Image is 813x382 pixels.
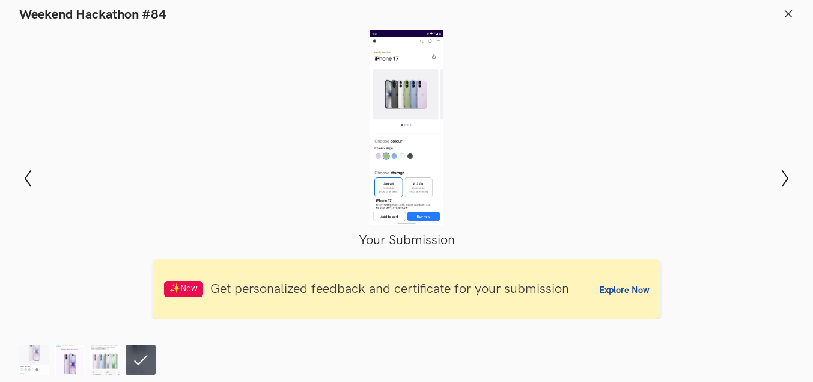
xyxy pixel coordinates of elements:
[19,7,166,23] h1: Weekend Hackathon #84
[599,285,650,295] span: Explore Now
[19,345,49,375] img: Weekend_Hackathon_84_Submission.png
[210,281,569,297] span: Get personalized feedback and certificate for your submission
[164,281,203,297] span: ✨New
[359,232,455,248] span: Your Submission
[90,345,120,375] img: iPhone_17_Landing_Page_Redesign_by_Pulkit_Yadav.png
[55,345,85,375] img: Weekend_Hackathon_84-_Sreehari_Ravindran.png
[153,259,660,319] a: ✨New Get personalized feedback and certificate for your submissionExplore Now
